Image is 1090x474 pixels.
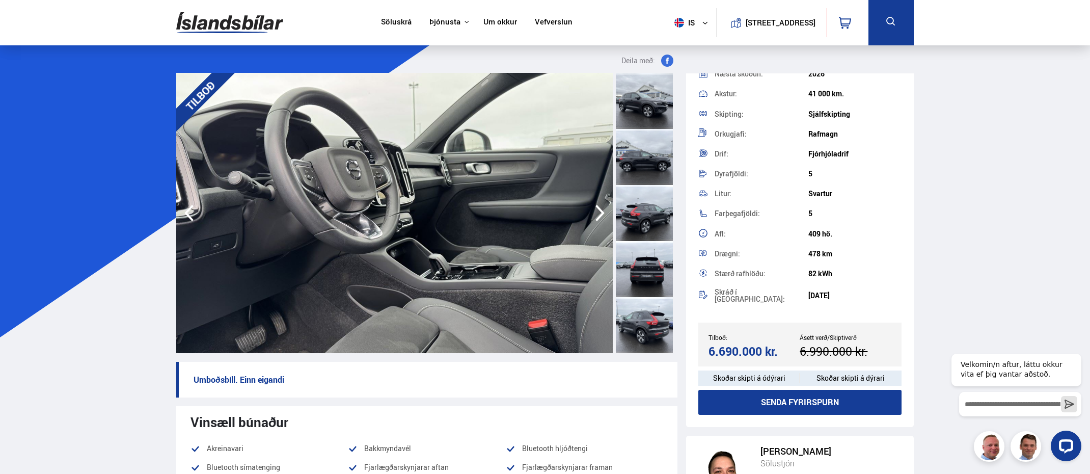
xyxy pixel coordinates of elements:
div: Drif: [715,150,808,157]
button: Þjónusta [429,17,460,27]
a: [STREET_ADDRESS] [722,8,821,37]
li: Fjarlægðarskynjarar aftan [348,461,505,473]
button: Senda fyrirspurn [698,390,902,415]
div: 41 000 km. [808,90,902,98]
div: Litur: [715,190,808,197]
a: Um okkur [483,17,517,28]
div: TILBOÐ [162,58,239,134]
div: 478 km [808,250,902,258]
li: Fjarlægðarskynjarar framan [506,461,663,473]
img: G0Ugv5HjCgRt.svg [176,6,283,39]
div: Fjórhjóladrif [808,150,902,158]
div: Sjálfskipting [808,110,902,118]
img: svg+xml;base64,PHN2ZyB4bWxucz0iaHR0cDovL3d3dy53My5vcmcvMjAwMC9zdmciIHdpZHRoPSI1MTIiIGhlaWdodD0iNT... [674,18,684,28]
div: Orkugjafi: [715,130,808,138]
a: Vefverslun [535,17,573,28]
div: Drægni: [715,250,808,257]
li: Akreinavari [190,442,348,455]
div: Skoðar skipti á ódýrari [698,371,800,386]
div: Tilboð: [708,334,800,341]
button: Deila með: [617,55,677,67]
div: Svartur [808,190,902,198]
div: Skráð í [GEOGRAPHIC_DATA]: [715,288,808,303]
a: Söluskrá [381,17,412,28]
div: Afl: [715,230,808,238]
iframe: LiveChat chat widget [943,335,1085,469]
img: 3128732.jpeg [176,73,613,353]
div: 5 [808,209,902,218]
span: is [670,18,696,28]
div: Ásett verð/Skiptiverð [800,334,891,341]
div: Næsta skoðun: [715,70,808,77]
span: Deila með: [621,55,655,67]
div: 6.690.000 kr. [708,345,797,358]
div: 6.990.000 kr. [800,345,888,358]
div: Skoðar skipti á dýrari [800,371,901,386]
div: [DATE] [808,292,902,300]
li: Bakkmyndavél [348,442,505,455]
div: 2026 [808,70,902,78]
div: Farþegafjöldi: [715,210,808,217]
div: Akstur: [715,90,808,97]
button: [STREET_ADDRESS] [749,18,811,27]
div: 409 hö. [808,230,902,238]
button: is [670,8,716,38]
div: Vinsæll búnaður [190,414,663,430]
div: [PERSON_NAME] [760,446,889,457]
li: Bluetooth símatenging [190,461,348,473]
li: Bluetooth hljóðtengi [506,442,663,455]
div: 5 [808,170,902,178]
div: Rafmagn [808,130,902,138]
div: Skipting: [715,111,808,118]
p: Umboðsbíll. Einn eigandi [176,362,677,398]
div: Dyrafjöldi: [715,170,808,177]
img: 3128733.jpeg [613,73,1049,353]
div: 82 kWh [808,270,902,278]
div: Stærð rafhlöðu: [715,270,808,277]
div: Sölustjóri [760,457,889,470]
